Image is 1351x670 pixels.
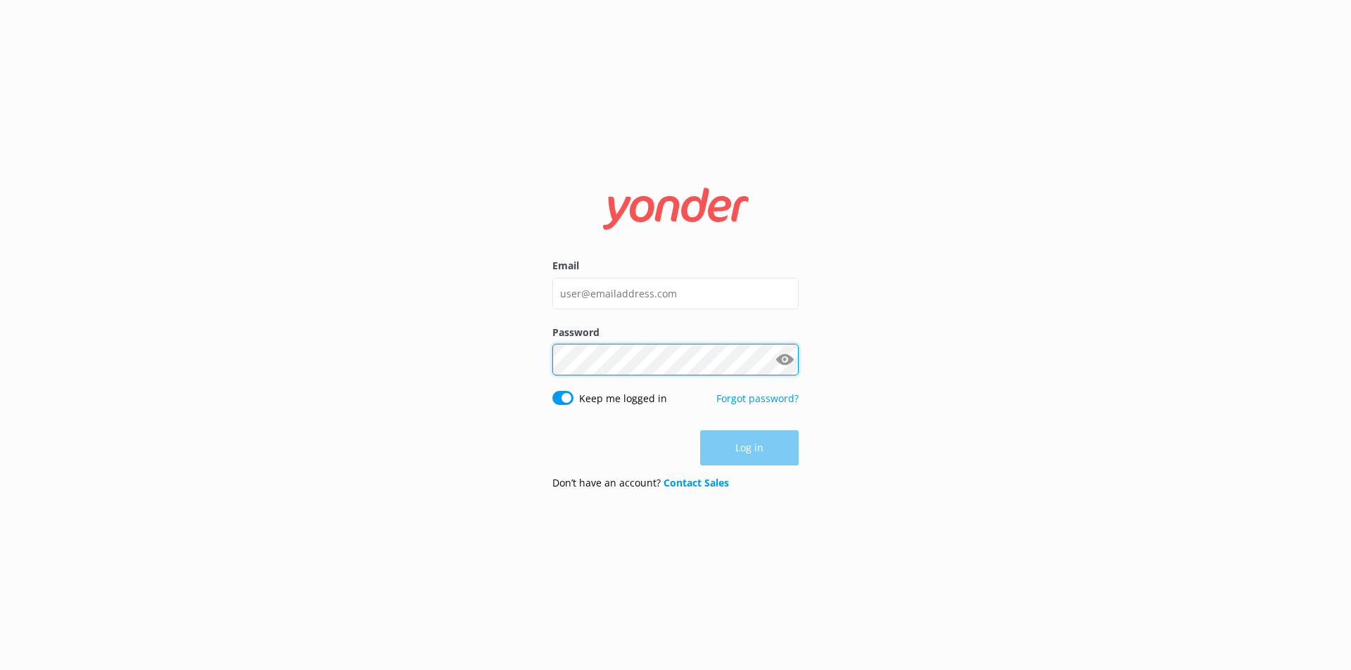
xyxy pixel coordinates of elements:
label: Keep me logged in [579,391,667,406]
label: Email [552,258,799,273]
a: Contact Sales [664,476,729,489]
p: Don’t have an account? [552,475,729,491]
input: user@emailaddress.com [552,278,799,309]
a: Forgot password? [716,392,799,405]
label: Password [552,325,799,340]
button: Show password [770,346,799,374]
